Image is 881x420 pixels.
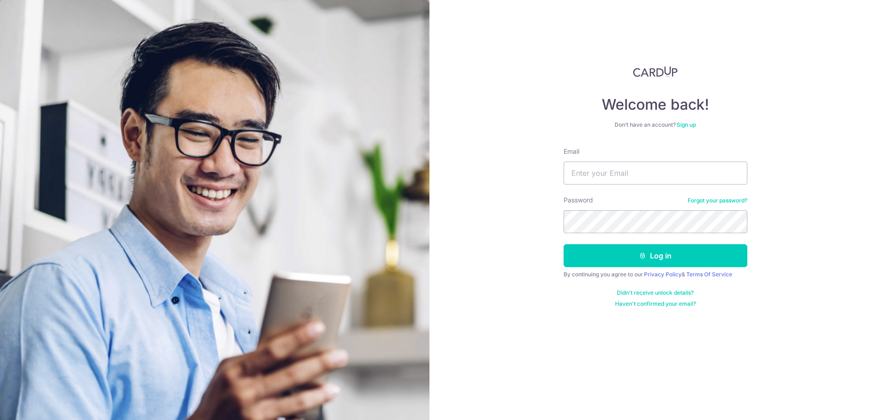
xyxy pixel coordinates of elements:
button: Log in [564,244,747,267]
label: Email [564,147,579,156]
a: Sign up [677,121,696,128]
label: Password [564,196,593,205]
a: Terms Of Service [686,271,732,278]
input: Enter your Email [564,162,747,185]
a: Haven't confirmed your email? [615,300,696,308]
div: By continuing you agree to our & [564,271,747,278]
div: Don’t have an account? [564,121,747,129]
h4: Welcome back! [564,95,747,114]
img: CardUp Logo [633,66,678,77]
a: Forgot your password? [688,197,747,204]
a: Privacy Policy [644,271,682,278]
a: Didn't receive unlock details? [617,289,694,297]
